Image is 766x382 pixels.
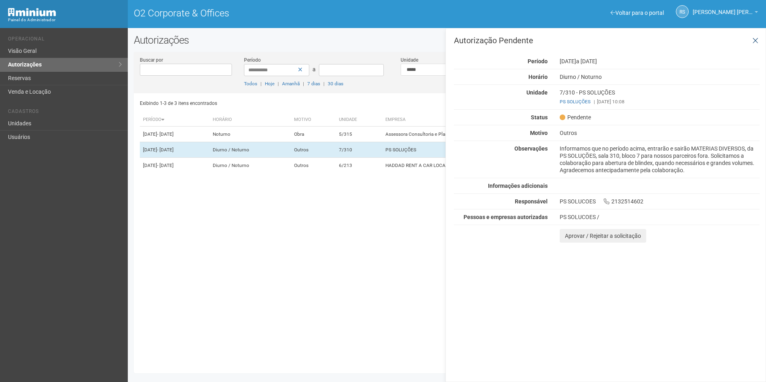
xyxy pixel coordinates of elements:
[134,34,760,46] h2: Autorizações
[382,127,565,142] td: Assessora Consultoria e Planejamen LTDA
[336,127,382,142] td: 5/315
[323,81,325,86] span: |
[554,89,766,105] div: 7/310 - PS SOLUÇÕES
[693,10,758,16] a: [PERSON_NAME] [PERSON_NAME]
[8,16,122,24] div: Painel do Administrador
[382,113,565,127] th: Empresa
[291,113,336,127] th: Motivo
[530,130,548,136] strong: Motivo
[303,81,304,86] span: |
[336,113,382,127] th: Unidade
[140,113,210,127] th: Período
[291,127,336,142] td: Obra
[693,1,753,15] span: Rayssa Soares Ribeiro
[488,183,548,189] strong: Informações adicionais
[531,114,548,121] strong: Status
[157,131,173,137] span: - [DATE]
[210,142,291,158] td: Diurno / Noturno
[554,73,766,80] div: Diurno / Noturno
[454,36,760,44] h3: Autorização Pendente
[278,81,279,86] span: |
[8,8,56,16] img: Minium
[464,214,548,220] strong: Pessoas e empresas autorizadas
[554,145,766,174] div: Informamos que no período acima, entrarão e sairão MATERIAS DIVERSOS, da PS SOLUÇÕES, sala 310, b...
[382,158,565,173] td: HADDAD RENT A CAR LOCADORA
[134,8,441,18] h1: O2 Corporate & Offices
[554,58,766,65] div: [DATE]
[8,36,122,44] li: Operacional
[157,163,173,168] span: - [DATE]
[210,113,291,127] th: Horário
[560,99,591,105] a: PS SOLUÇÕES
[307,81,320,86] a: 7 dias
[576,58,597,64] span: a [DATE]
[514,145,548,152] strong: Observações
[526,89,548,96] strong: Unidade
[554,198,766,205] div: PS SOLUCOES 2132514602
[382,142,565,158] td: PS SOLUÇÕES
[528,58,548,64] strong: Período
[265,81,274,86] a: Hoje
[401,56,418,64] label: Unidade
[8,109,122,117] li: Cadastros
[560,114,591,121] span: Pendente
[515,198,548,205] strong: Responsável
[528,74,548,80] strong: Horário
[210,127,291,142] td: Noturno
[140,127,210,142] td: [DATE]
[560,229,646,243] button: Aprovar / Rejeitar a solicitação
[312,66,316,72] span: a
[554,129,766,137] div: Outros
[611,10,664,16] a: Voltar para o portal
[140,56,163,64] label: Buscar por
[336,142,382,158] td: 7/310
[594,99,595,105] span: |
[328,81,343,86] a: 30 dias
[560,213,760,221] div: PS SOLUCOES /
[291,158,336,173] td: Outros
[140,97,444,109] div: Exibindo 1-3 de 3 itens encontrados
[140,142,210,158] td: [DATE]
[560,98,760,105] div: [DATE] 10:08
[210,158,291,173] td: Diurno / Noturno
[336,158,382,173] td: 6/213
[157,147,173,153] span: - [DATE]
[140,158,210,173] td: [DATE]
[676,5,689,18] a: RS
[260,81,262,86] span: |
[291,142,336,158] td: Outros
[244,81,257,86] a: Todos
[282,81,300,86] a: Amanhã
[244,56,261,64] label: Período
